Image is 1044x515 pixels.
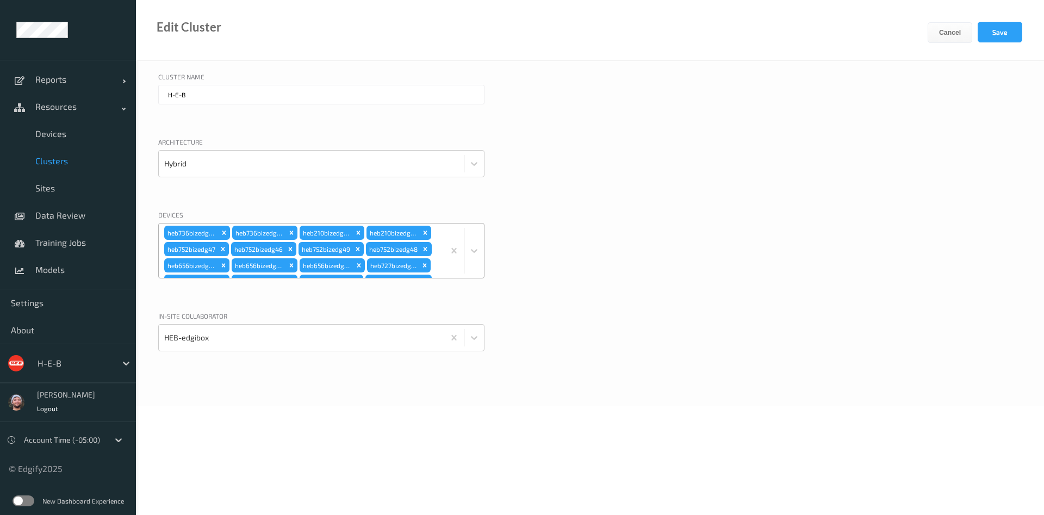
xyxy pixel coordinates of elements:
div: Cluster Name [158,72,484,85]
div: Remove heb656bizedg22 [353,258,365,272]
div: Remove heb727bizedg43 [217,275,229,289]
div: heb717bizedg20 [300,275,352,289]
div: heb727bizedg43 [164,275,217,289]
div: heb727bizedg41 [367,258,419,272]
div: Remove heb210bizedg23 [419,226,431,240]
div: Devices [158,210,484,223]
div: Remove heb752bizedg47 [217,242,229,256]
div: Remove heb752bizedg46 [284,242,296,256]
div: heb474bizedg43 [232,275,285,289]
div: Remove heb656bizedg23 [217,258,229,272]
div: Remove heb474bizedg43 [285,275,297,289]
button: Cancel [928,22,972,43]
div: heb656bizedg20 [232,258,285,272]
div: Remove heb752bizedg48 [419,242,431,256]
div: Remove heb736bizedg46 [285,226,297,240]
div: Architecture [158,137,484,150]
div: Remove heb474bizedg42 [419,275,431,289]
button: Save [978,22,1022,42]
div: heb210bizedg22 [300,226,352,240]
div: heb752bizedg48 [366,242,419,256]
div: Remove heb736bizedg44 [218,226,230,240]
div: heb656bizedg22 [300,258,353,272]
div: heb736bizedg44 [164,226,218,240]
div: Edit Cluster [157,22,221,33]
div: heb752bizedg47 [164,242,217,256]
div: Remove heb210bizedg22 [352,226,364,240]
div: Remove heb727bizedg41 [419,258,431,272]
div: heb656bizedg23 [164,258,217,272]
div: heb736bizedg46 [232,226,285,240]
div: Remove heb656bizedg20 [285,258,297,272]
div: heb210bizedg23 [366,226,419,240]
div: heb752bizedg49 [299,242,352,256]
div: Remove heb752bizedg49 [352,242,364,256]
div: Remove heb717bizedg20 [351,275,363,289]
div: heb752bizedg46 [231,242,284,256]
div: In-site collaborator [158,311,484,324]
div: heb474bizedg42 [365,275,419,289]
